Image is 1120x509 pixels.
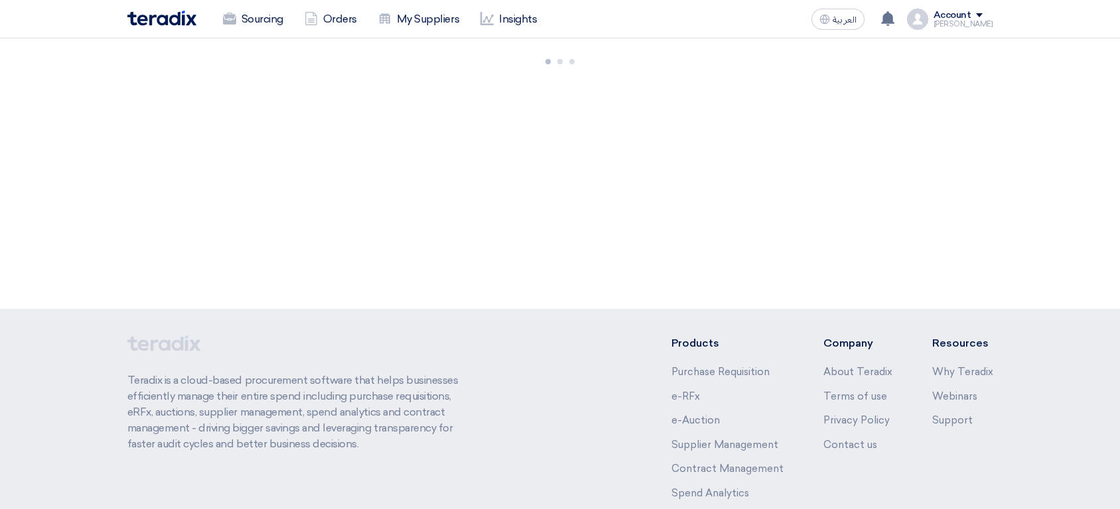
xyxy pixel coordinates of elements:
img: Teradix logo [127,11,196,26]
li: Products [671,335,784,351]
a: Webinars [932,390,977,402]
li: Company [823,335,892,351]
a: Purchase Requisition [671,366,770,378]
a: About Teradix [823,366,892,378]
a: e-Auction [671,414,720,426]
a: e-RFx [671,390,700,402]
a: Terms of use [823,390,887,402]
img: profile_test.png [907,9,928,30]
a: Spend Analytics [671,487,749,499]
a: Contact us [823,439,877,451]
a: Support [932,414,973,426]
a: Supplier Management [671,439,778,451]
a: Privacy Policy [823,414,890,426]
a: Sourcing [212,5,294,34]
div: Account [934,10,971,21]
div: [PERSON_NAME] [934,21,993,28]
a: Insights [470,5,547,34]
a: Contract Management [671,463,784,475]
a: Orders [294,5,368,34]
a: Why Teradix [932,366,993,378]
span: العربية [833,15,857,25]
a: My Suppliers [368,5,470,34]
button: العربية [811,9,865,30]
li: Resources [932,335,993,351]
p: Teradix is a cloud-based procurement software that helps businesses efficiently manage their enti... [127,372,474,452]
